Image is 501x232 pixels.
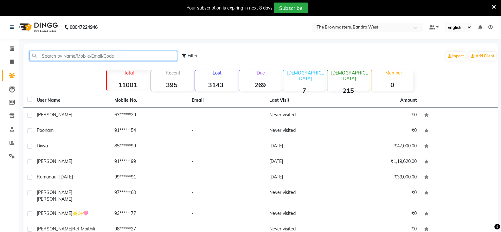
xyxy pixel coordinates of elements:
[111,93,188,108] th: Mobile No.
[343,123,421,139] td: ₹0
[154,70,193,76] p: Recent
[188,108,266,123] td: -
[330,70,369,81] p: [DEMOGRAPHIC_DATA]
[343,170,421,185] td: ₹39,000.00
[37,174,54,180] span: Rumana
[54,174,73,180] span: uf [DATE]
[343,108,421,123] td: ₹0
[37,226,72,232] span: [PERSON_NAME]
[371,81,413,89] strong: 0
[469,52,496,61] a: Add Client
[188,123,266,139] td: -
[374,70,413,76] p: Member
[266,139,343,154] td: [DATE]
[107,81,148,89] strong: 11001
[396,93,421,107] th: Amount
[70,18,98,36] b: 08047224946
[446,52,466,61] a: Import
[343,185,421,206] td: ₹0
[266,108,343,123] td: Never visited
[343,154,421,170] td: ₹1,19,620.00
[188,139,266,154] td: -
[274,3,308,13] button: Subscribe
[239,81,281,89] strong: 269
[188,93,266,108] th: Email
[37,190,72,195] span: [PERSON_NAME]
[266,185,343,206] td: Never visited
[343,139,421,154] td: ₹47,000.00
[33,93,111,108] th: User Name
[266,123,343,139] td: Never visited
[188,170,266,185] td: -
[198,70,237,76] p: Lost
[29,51,177,61] input: Search by Name/Mobile/Email/Code
[37,210,72,216] span: [PERSON_NAME]
[195,81,237,89] strong: 3143
[283,87,325,94] strong: 7
[266,154,343,170] td: [DATE]
[188,185,266,206] td: -
[188,154,266,170] td: -
[266,93,343,108] th: Last Visit
[37,158,72,164] span: [PERSON_NAME]
[16,18,60,36] img: logo
[37,196,72,202] span: [PERSON_NAME]
[37,112,72,118] span: [PERSON_NAME]
[187,5,273,11] div: Your subscription is expiring in next 8 days
[188,53,198,59] span: Filter
[37,127,54,133] span: poonam
[343,206,421,222] td: ₹0
[37,143,48,149] span: Divya
[72,210,88,216] span: 🌟✨🩷
[266,170,343,185] td: [DATE]
[266,206,343,222] td: Never visited
[286,70,325,81] p: [DEMOGRAPHIC_DATA]
[109,70,148,76] p: Total
[188,206,266,222] td: -
[241,70,281,76] p: Due
[327,87,369,94] strong: 215
[151,81,193,89] strong: 395
[72,226,95,232] span: ref maithili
